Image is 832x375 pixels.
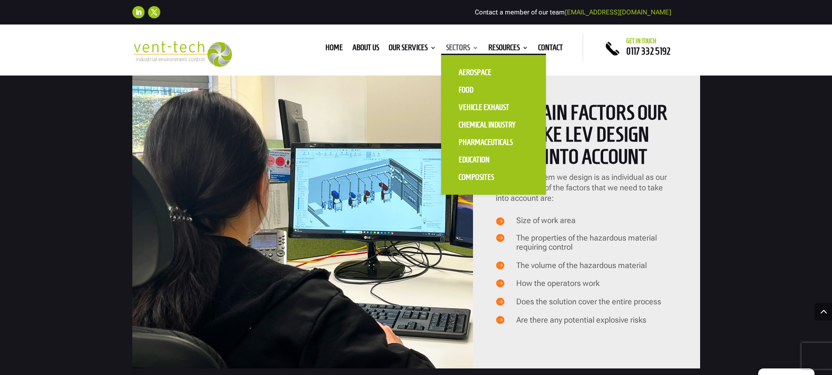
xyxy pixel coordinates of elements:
[516,315,646,324] span: Are there any potential explosive risks
[626,38,656,45] span: Get in touch
[488,45,528,54] a: Resources
[132,6,145,18] a: Follow on LinkedIn
[132,41,232,67] img: 2023-09-27T08_35_16.549ZVENT-TECH---Clear-background
[626,46,670,56] a: 0117 332 5192
[496,279,504,287] span: 
[148,6,160,18] a: Follow on X
[450,64,537,81] a: Aerospace
[538,45,563,54] a: Contact
[516,279,600,288] span: How the operators work
[352,45,379,54] a: About us
[496,217,504,225] span: 
[496,172,677,203] p: Each LEV system we design is as individual as our clients. Some of the factors that we need to ta...
[516,216,576,225] span: Size of work area
[516,261,647,270] span: The volume of the hazardous material
[496,297,504,306] span: 
[496,315,504,324] span: 
[450,116,537,134] a: Chemical Industry
[516,233,657,252] span: The properties of the hazardous material requiring control
[450,169,537,186] a: Composites
[516,297,661,306] span: Does the solution cover the entire process
[450,99,537,116] a: Vehicle Exhaust
[450,151,537,169] a: Education
[496,102,677,172] h2: THE MAIN FACTORS OUR BESPOKE LEV DESIGN TAKES INTO ACCOUNT
[496,261,504,269] span: 
[450,81,537,99] a: Food
[565,8,671,16] a: [EMAIL_ADDRESS][DOMAIN_NAME]
[325,45,343,54] a: Home
[475,8,671,16] span: Contact a member of our team
[389,45,436,54] a: Our Services
[496,233,504,242] span: 
[446,45,479,54] a: Sectors
[450,134,537,151] a: Pharmaceuticals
